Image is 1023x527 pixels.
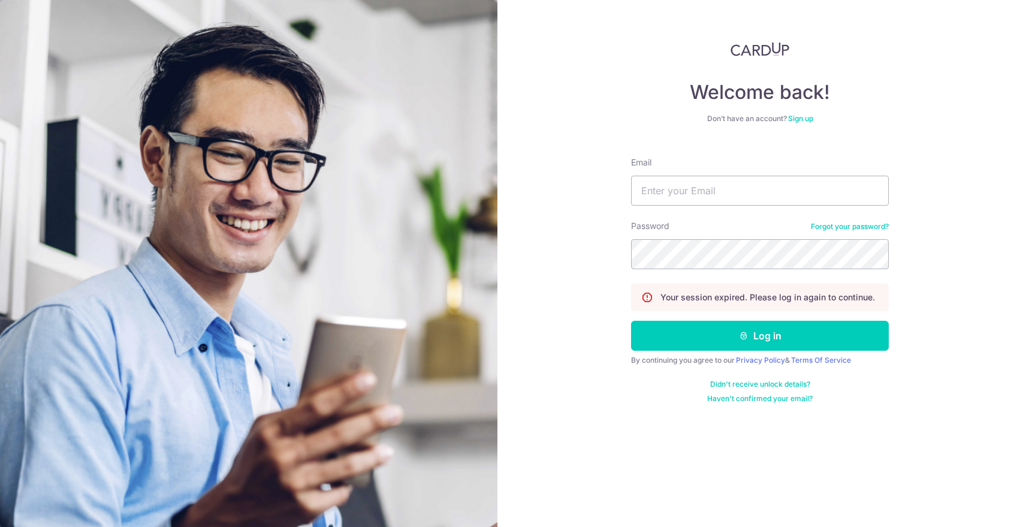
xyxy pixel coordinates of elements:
a: Terms Of Service [791,356,851,365]
div: Don’t have an account? [631,114,889,124]
label: Password [631,220,669,232]
button: Log in [631,321,889,351]
div: By continuing you agree to our & [631,356,889,365]
h4: Welcome back! [631,80,889,104]
img: CardUp Logo [731,42,789,56]
input: Enter your Email [631,176,889,206]
a: Forgot your password? [811,222,889,231]
a: Sign up [788,114,813,123]
a: Haven't confirmed your email? [707,394,813,403]
p: Your session expired. Please log in again to continue. [660,291,875,303]
a: Privacy Policy [736,356,785,365]
label: Email [631,156,651,168]
a: Didn't receive unlock details? [710,380,810,389]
